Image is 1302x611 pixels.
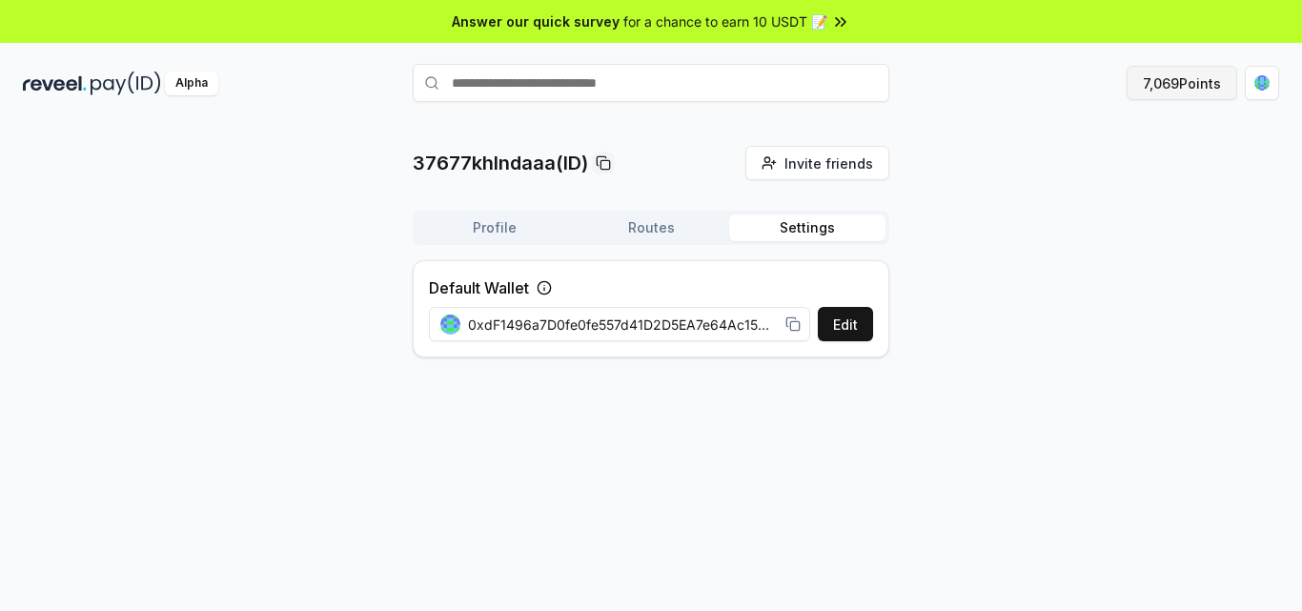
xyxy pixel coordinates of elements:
[729,214,885,241] button: Settings
[413,150,588,176] p: 37677khlndaaa(ID)
[573,214,729,241] button: Routes
[1127,66,1237,100] button: 7,069Points
[784,153,873,173] span: Invite friends
[429,276,529,299] label: Default Wallet
[745,146,889,180] button: Invite friends
[165,71,218,95] div: Alpha
[468,315,778,335] span: 0xdF1496a7D0fe0fe557d41D2D5EA7e64Ac15D032e
[818,307,873,341] button: Edit
[452,11,620,31] span: Answer our quick survey
[623,11,827,31] span: for a chance to earn 10 USDT 📝
[91,71,161,95] img: pay_id
[23,71,87,95] img: reveel_dark
[417,214,573,241] button: Profile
